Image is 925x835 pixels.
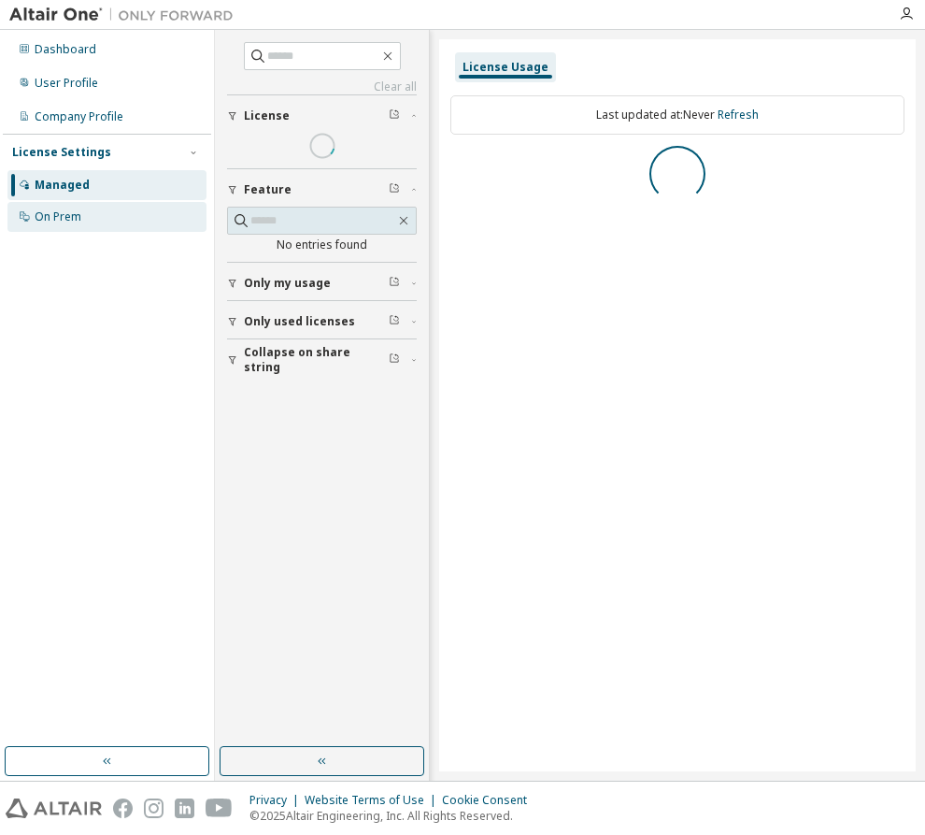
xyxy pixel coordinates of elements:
button: Only used licenses [227,301,417,342]
span: Clear filter [389,276,400,291]
span: Collapse on share string [244,345,389,375]
div: On Prem [35,209,81,224]
div: Cookie Consent [442,793,538,808]
div: Website Terms of Use [305,793,442,808]
div: Last updated at: Never [450,95,904,135]
div: User Profile [35,76,98,91]
button: Collapse on share string [227,339,417,381]
img: Altair One [9,6,243,24]
div: Company Profile [35,109,123,124]
div: License Usage [462,60,548,75]
span: Clear filter [389,108,400,123]
div: Privacy [249,793,305,808]
img: facebook.svg [113,799,133,818]
button: Feature [227,169,417,210]
img: instagram.svg [144,799,164,818]
button: Only my usage [227,263,417,304]
span: Feature [244,182,292,197]
div: Managed [35,178,90,193]
a: Clear all [227,79,417,94]
span: Clear filter [389,314,400,329]
img: youtube.svg [206,799,233,818]
div: No entries found [227,238,417,252]
span: Only my usage [244,276,331,291]
div: Dashboard [35,42,96,57]
span: Only used licenses [244,314,355,329]
span: Clear filter [389,353,400,367]
div: License Settings [12,145,111,160]
p: © 2025 Altair Engineering, Inc. All Rights Reserved. [249,808,538,824]
img: linkedin.svg [175,799,194,818]
span: Clear filter [389,182,400,197]
img: altair_logo.svg [6,799,102,818]
button: License [227,95,417,137]
span: License [244,108,290,123]
a: Refresh [718,107,759,122]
